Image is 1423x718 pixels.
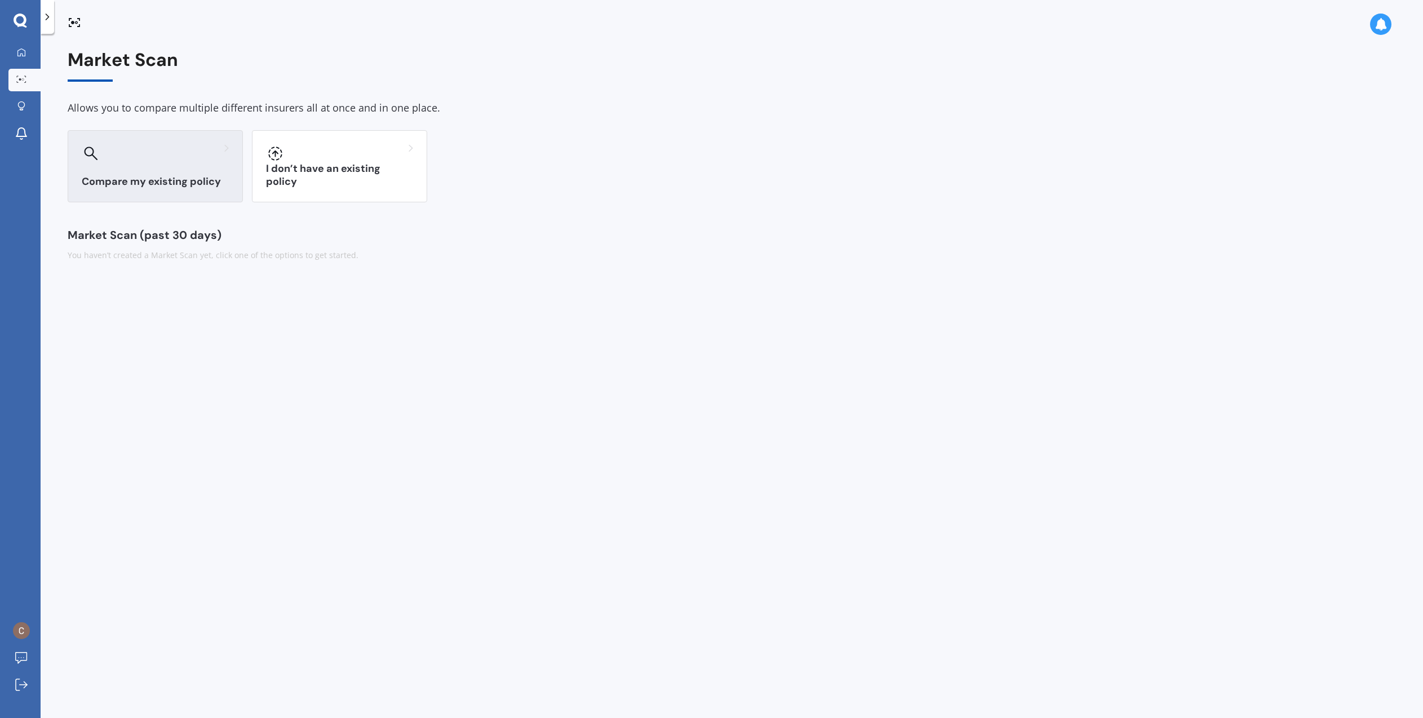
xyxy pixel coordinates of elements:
h3: Compare my existing policy [82,175,229,188]
div: Allows you to compare multiple different insurers all at once and in one place. [68,100,1396,117]
img: ACg8ocK6IiLTNkBbQ5KMzlhccKnh4eCrGQVabVKh9q1ivONGcc9Fqg=s96-c [13,622,30,639]
div: Market Scan [68,50,1396,82]
div: You haven’t created a Market Scan yet, click one of the options to get started. [68,250,1396,261]
div: Market Scan (past 30 days) [68,229,1396,241]
h3: I don’t have an existing policy [266,162,413,188]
